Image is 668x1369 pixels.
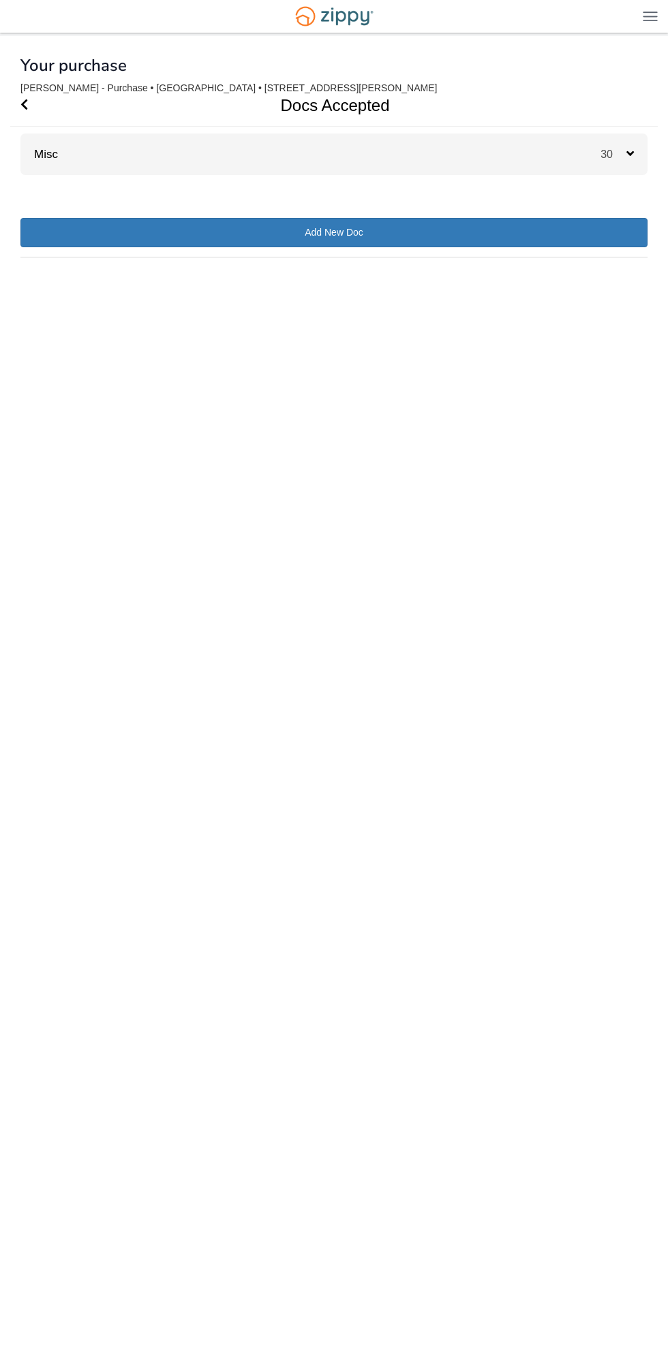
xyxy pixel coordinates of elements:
img: Mobile Dropdown Menu [643,11,658,21]
h1: Your purchase [20,57,127,74]
a: Go Back [20,84,28,126]
div: [PERSON_NAME] - Purchase • [GEOGRAPHIC_DATA] • [STREET_ADDRESS][PERSON_NAME] [20,82,648,94]
a: Add New Doc [20,218,648,247]
span: 30 [601,148,626,160]
h1: Docs Accepted [10,84,642,126]
a: Misc [20,148,58,161]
